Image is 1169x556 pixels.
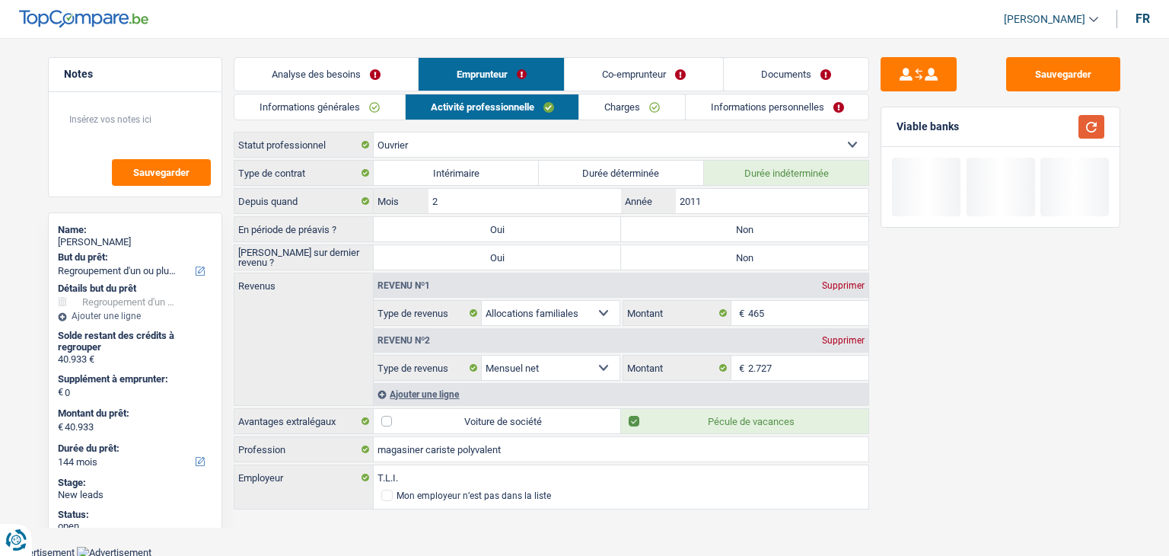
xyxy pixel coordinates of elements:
[374,245,621,270] label: Oui
[58,386,63,398] span: €
[621,189,675,213] label: Année
[731,356,748,380] span: €
[58,520,212,532] div: open
[1004,13,1085,26] span: [PERSON_NAME]
[686,94,869,120] a: Informations personnelles
[58,443,209,455] label: Durée du prêt:
[58,353,212,366] div: 40.933 €
[234,189,374,213] label: Depuis quand
[621,217,868,241] label: Non
[897,120,959,133] div: Viable banks
[234,58,418,91] a: Analyse des besoins
[579,94,685,120] a: Charges
[58,330,212,353] div: Solde restant des crédits à regrouper
[1136,11,1150,26] div: fr
[19,10,148,28] img: TopCompare Logo
[992,7,1098,32] a: [PERSON_NAME]
[406,94,579,120] a: Activité professionnelle
[58,224,212,236] div: Name:
[234,245,374,270] label: [PERSON_NAME] sur dernier revenu ?
[133,168,190,177] span: Sauvegarder
[676,189,868,213] input: AAAA
[623,301,731,325] label: Montant
[58,251,209,264] label: But du prêt:
[58,489,212,501] div: New leads
[58,421,63,433] span: €
[621,245,868,270] label: Non
[234,94,405,120] a: Informations générales
[374,336,434,345] div: Revenu nº2
[58,373,209,385] label: Supplément à emprunter:
[818,281,868,290] div: Supprimer
[818,336,868,345] div: Supprimer
[234,273,373,291] label: Revenus
[374,217,621,241] label: Oui
[397,491,551,500] div: Mon employeur n’est pas dans la liste
[234,409,374,433] label: Avantages extralégaux
[374,409,621,433] label: Voiture de société
[374,356,482,380] label: Type de revenus
[234,133,374,157] label: Statut professionnel
[565,58,723,91] a: Co-emprunteur
[1006,57,1120,91] button: Sauvegarder
[374,301,482,325] label: Type de revenus
[374,161,539,185] label: Intérimaire
[419,58,563,91] a: Emprunteur
[58,477,212,489] div: Stage:
[234,437,374,462] label: Profession
[58,509,212,521] div: Status:
[621,409,868,433] label: Pécule de vacances
[724,58,868,91] a: Documents
[704,161,869,185] label: Durée indéterminée
[539,161,704,185] label: Durée déterminée
[58,283,212,295] div: Détails but du prêt
[58,407,209,420] label: Montant du prêt:
[58,236,212,248] div: [PERSON_NAME]
[623,356,731,380] label: Montant
[234,161,374,185] label: Type de contrat
[374,383,868,405] div: Ajouter une ligne
[374,465,868,490] input: Cherchez votre employeur
[234,465,374,490] label: Employeur
[234,217,374,241] label: En période de préavis ?
[58,311,212,321] div: Ajouter une ligne
[731,301,748,325] span: €
[374,189,428,213] label: Mois
[112,159,211,186] button: Sauvegarder
[428,189,621,213] input: MM
[64,68,206,81] h5: Notes
[374,281,434,290] div: Revenu nº1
